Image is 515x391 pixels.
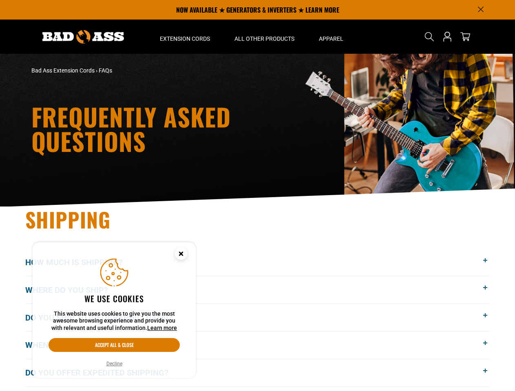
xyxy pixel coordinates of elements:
span: FAQs [99,67,112,74]
h1: Frequently Asked Questions [31,104,329,153]
span: Do you offer expedited shipping? [25,367,181,379]
a: Bad Ass Extension Cords [31,67,95,74]
span: How much is shipping? [25,256,135,268]
summary: All Other Products [222,20,307,54]
span: Apparel [319,35,343,42]
p: This website uses cookies to give you the most awesome browsing experience and provide you with r... [49,310,180,332]
summary: Extension Cords [148,20,222,54]
button: Where do you ship? [25,276,490,303]
img: Bad Ass Extension Cords [42,30,124,44]
button: Do you ship to [GEOGRAPHIC_DATA]? [25,304,490,331]
a: Learn more [147,325,177,331]
aside: Cookie Consent [33,242,196,378]
span: When will my order get here? [25,339,167,351]
nav: breadcrumbs [31,66,329,75]
span: Extension Cords [160,35,210,42]
span: Do you ship to [GEOGRAPHIC_DATA]? [25,312,185,324]
button: Decline [104,360,125,368]
span: Where do you ship? [25,284,120,296]
button: Accept all & close [49,338,180,352]
summary: Search [423,30,436,43]
summary: Apparel [307,20,356,54]
button: How much is shipping? [25,249,490,276]
span: All Other Products [234,35,294,42]
span: Shipping [25,204,111,234]
span: › [96,67,97,74]
button: When will my order get here? [25,332,490,359]
h2: We use cookies [49,293,180,304]
button: Do you offer expedited shipping? [25,359,490,387]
